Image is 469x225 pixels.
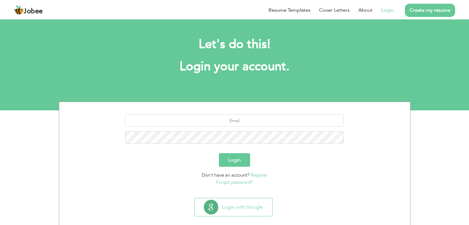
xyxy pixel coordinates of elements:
[68,36,401,52] h2: Let's do this!
[269,6,311,14] a: Resume Templates
[125,114,344,127] input: Email
[195,198,272,216] button: Login with Google
[405,4,455,17] a: Create my resume
[202,172,249,178] span: Don't have an account?
[219,153,250,167] button: Login
[14,5,24,15] img: jobee.io
[68,59,401,75] h1: Login your account.
[358,6,372,14] a: About
[319,6,350,14] a: Cover Letters
[216,179,253,185] a: Forgot password?
[24,8,43,15] span: Jobee
[251,172,267,178] a: Register
[14,5,43,15] a: Jobee
[381,6,394,14] a: Login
